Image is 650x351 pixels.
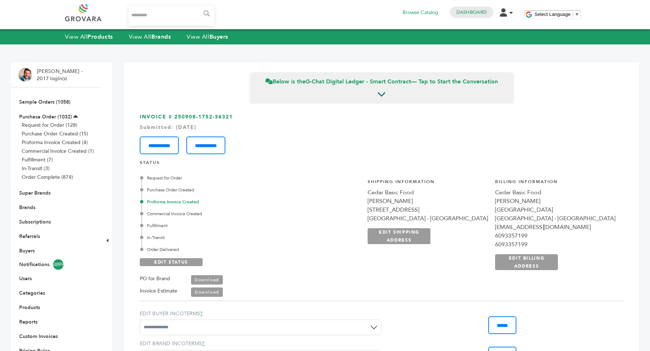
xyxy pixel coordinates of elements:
[19,218,51,225] a: Subscriptions
[142,199,309,205] div: Proforma Invoice Created
[140,310,382,317] label: EDIT BUYER INCOTERMS
[368,188,488,197] div: Cedar Basic Food
[151,33,171,41] strong: Brands
[191,275,223,285] a: Download
[19,99,70,105] a: Sample Orders (1058)
[142,211,309,217] div: Commercial Invoice Created
[142,175,309,181] div: Request for Order
[19,247,35,254] a: Buyers
[368,205,488,214] div: [STREET_ADDRESS]
[129,5,214,26] input: Search...
[456,9,487,16] a: Dashboard
[65,33,113,41] a: View AllProducts
[22,139,88,146] a: Proforma Invoice Created (4)
[495,205,615,214] div: [GEOGRAPHIC_DATA]
[368,197,488,205] div: [PERSON_NAME]
[19,333,58,340] a: Custom Invoices
[53,259,64,270] span: 4899
[87,33,113,41] strong: Products
[202,340,204,347] a: ?
[22,122,77,129] a: Request for Order (128)
[19,318,38,325] a: Reports
[495,197,615,205] div: [PERSON_NAME]
[142,187,309,193] div: Purchase Order Created
[209,33,228,41] strong: Buyers
[495,240,615,249] div: 6093357199
[19,290,45,296] a: Categories
[140,340,382,347] label: EDIT BRAND INCOTERMS
[22,148,94,155] a: Commercial Invoice Created (1)
[19,233,40,240] a: Referrals
[140,258,203,266] a: EDIT STATUS
[22,130,88,137] a: Purchase Order Created (15)
[140,124,623,131] div: Submitted: [DATE]
[140,274,170,283] label: PO for Brand
[142,246,309,253] div: Order Delivered
[142,234,309,241] div: In-Transit
[37,68,84,82] li: [PERSON_NAME] - 2017 login(s)
[19,190,51,196] a: Super Brands
[495,231,615,240] div: 6093357199
[495,214,615,223] div: [GEOGRAPHIC_DATA] - [GEOGRAPHIC_DATA]
[200,310,203,317] a: ?
[572,12,573,17] span: ​
[140,113,623,154] h3: INVOICE # 250908-1752-36321
[534,12,571,17] span: Select Language
[187,33,228,41] a: View AllBuyers
[140,287,177,295] label: Invoice Estimate
[495,179,615,188] h4: Billing Information
[22,174,73,181] a: Order Complete (874)
[265,78,498,86] span: Below is the — Tap to Start the Conversation
[191,287,223,297] a: Download
[368,214,488,223] div: [GEOGRAPHIC_DATA] - [GEOGRAPHIC_DATA]
[368,179,488,188] h4: Shipping Information
[534,12,579,17] a: Select Language​
[305,78,411,86] strong: G-Chat Digital Ledger - Smart Contract
[22,165,49,172] a: In-Transit (3)
[19,113,72,120] a: Purchase Order (1032)
[495,254,558,270] a: EDIT BILLING ADDRESS
[19,259,93,270] a: Notifications4899
[19,304,40,311] a: Products
[19,275,32,282] a: Users
[495,188,615,197] div: Cedar Basic Food
[140,160,623,169] h4: STATUS
[22,156,53,163] a: Fulfillment (7)
[129,33,171,41] a: View AllBrands
[403,9,438,17] a: Browse Catalog
[575,12,579,17] span: ▼
[368,228,430,244] a: EDIT SHIPPING ADDRESS
[142,222,309,229] div: Fulfillment
[495,223,615,231] div: [EMAIL_ADDRESS][DOMAIN_NAME]
[19,204,35,211] a: Brands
